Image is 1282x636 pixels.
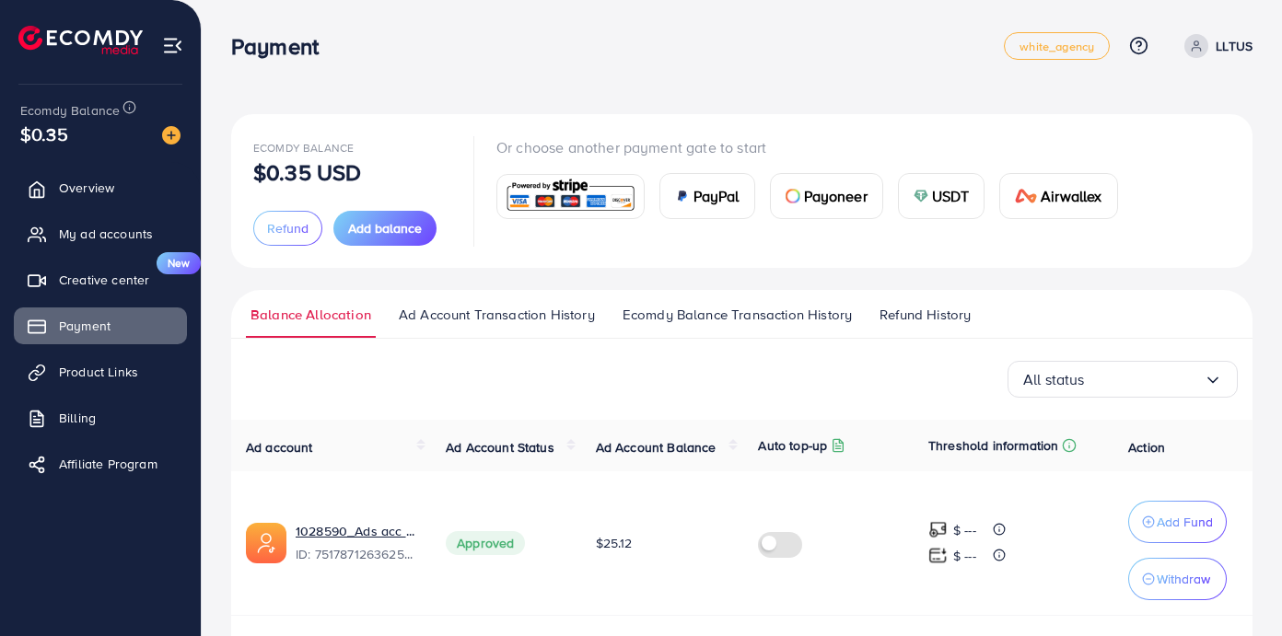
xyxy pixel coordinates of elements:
img: card [914,189,928,203]
p: $0.35 USD [253,161,361,183]
span: USDT [932,185,970,207]
img: top-up amount [928,546,948,565]
button: Add balance [333,211,437,246]
span: Overview [59,179,114,197]
span: Ad Account Status [446,438,554,457]
p: Withdraw [1157,568,1210,590]
span: $25.12 [596,534,633,552]
a: Affiliate Program [14,445,187,482]
a: white_agency [1004,32,1110,60]
h3: Payment [231,33,333,60]
img: card [675,189,690,203]
a: LLTUS [1177,34,1253,58]
p: Add Fund [1157,511,1213,533]
span: Action [1128,438,1165,457]
a: Product Links [14,353,187,390]
span: Payoneer [804,185,868,207]
a: cardUSDT [898,173,985,219]
span: Ecomdy Balance [20,101,120,120]
span: Approved [446,531,525,555]
span: Ad account [246,438,313,457]
span: Refund [267,219,309,237]
img: ic-ads-acc.e4c84228.svg [246,523,286,563]
span: Affiliate Program [59,455,157,473]
p: LLTUS [1216,35,1253,57]
span: $0.35 [20,121,68,147]
a: card [496,174,645,219]
p: Auto top-up [758,434,827,457]
span: Airwallex [1041,185,1101,207]
span: PayPal [693,185,740,207]
span: Payment [59,317,111,335]
img: card [1015,189,1037,203]
a: Payment [14,307,187,344]
span: white_agency [1020,40,1094,52]
img: card [786,189,800,203]
span: My ad accounts [59,225,153,243]
input: Search for option [1085,365,1204,394]
span: New [157,252,201,274]
a: Creative centerNew [14,261,187,298]
a: Billing [14,399,187,436]
p: Threshold information [928,434,1058,457]
img: card [503,177,638,216]
a: cardAirwallex [999,173,1117,219]
iframe: Chat [1204,553,1268,622]
button: Refund [253,211,322,246]
p: $ --- [953,519,976,541]
a: 1028590_Ads acc 6_1750390915755 [296,522,416,540]
span: Add balance [348,219,422,237]
div: <span class='underline'>1028590_Ads acc 6_1750390915755</span></br>7517871263625445383 [296,522,416,564]
span: Creative center [59,271,149,289]
span: Product Links [59,363,138,381]
span: Ad Account Balance [596,438,717,457]
a: My ad accounts [14,215,187,252]
img: image [162,126,181,145]
span: ID: 7517871263625445383 [296,545,416,563]
span: Balance Allocation [251,305,371,325]
img: top-up amount [928,520,948,539]
span: Refund History [880,305,971,325]
span: All status [1023,365,1085,394]
span: Ecomdy Balance Transaction History [623,305,852,325]
a: Overview [14,169,187,206]
img: menu [162,35,183,56]
p: Or choose another payment gate to start [496,136,1133,158]
button: Withdraw [1128,558,1227,600]
img: logo [18,26,143,54]
a: cardPayoneer [770,173,883,219]
p: $ --- [953,545,976,567]
span: Ecomdy Balance [253,140,354,156]
div: Search for option [1008,361,1238,398]
button: Add Fund [1128,501,1227,543]
span: Ad Account Transaction History [399,305,595,325]
a: cardPayPal [659,173,755,219]
span: Billing [59,409,96,427]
